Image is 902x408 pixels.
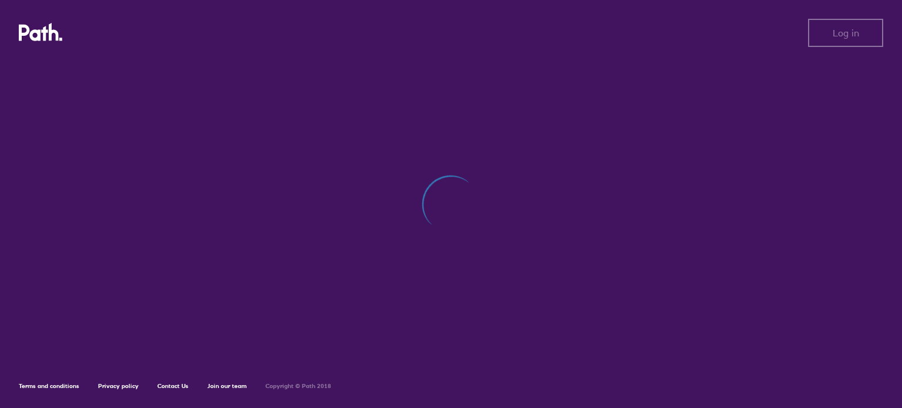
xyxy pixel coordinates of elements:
[833,28,859,38] span: Log in
[207,382,247,390] a: Join our team
[98,382,139,390] a: Privacy policy
[265,383,331,390] h6: Copyright © Path 2018
[19,382,79,390] a: Terms and conditions
[157,382,189,390] a: Contact Us
[808,19,883,47] button: Log in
